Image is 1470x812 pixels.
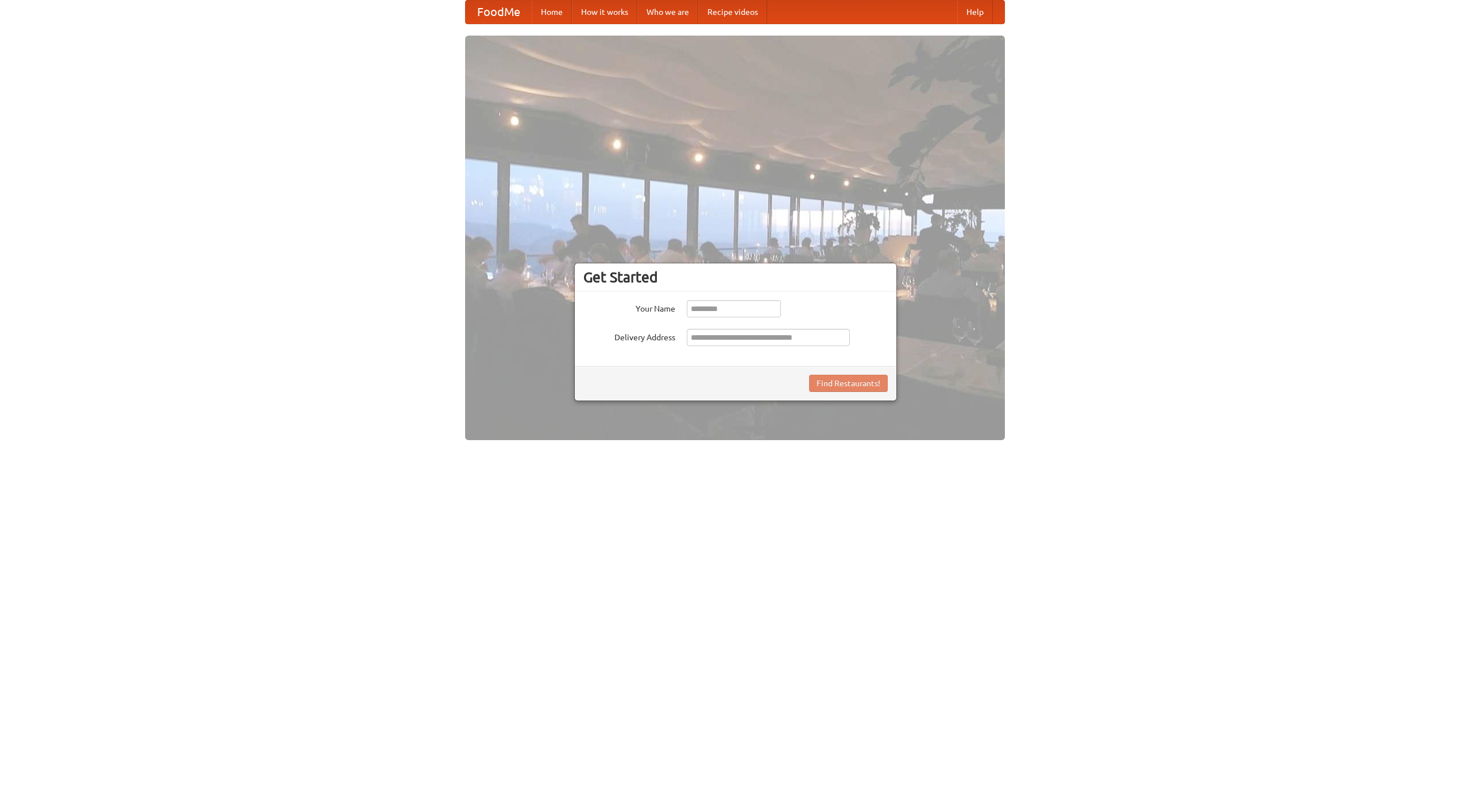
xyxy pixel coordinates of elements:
a: Help [957,1,993,24]
h3: Get Started [583,269,888,286]
label: Your Name [583,300,675,314]
a: FoodMe [466,1,532,24]
a: Home [532,1,572,24]
label: Delivery Address [583,329,675,343]
a: Recipe videos [698,1,767,24]
button: Find Restaurants! [809,375,888,392]
a: How it works [572,1,637,24]
a: Who we are [637,1,698,24]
